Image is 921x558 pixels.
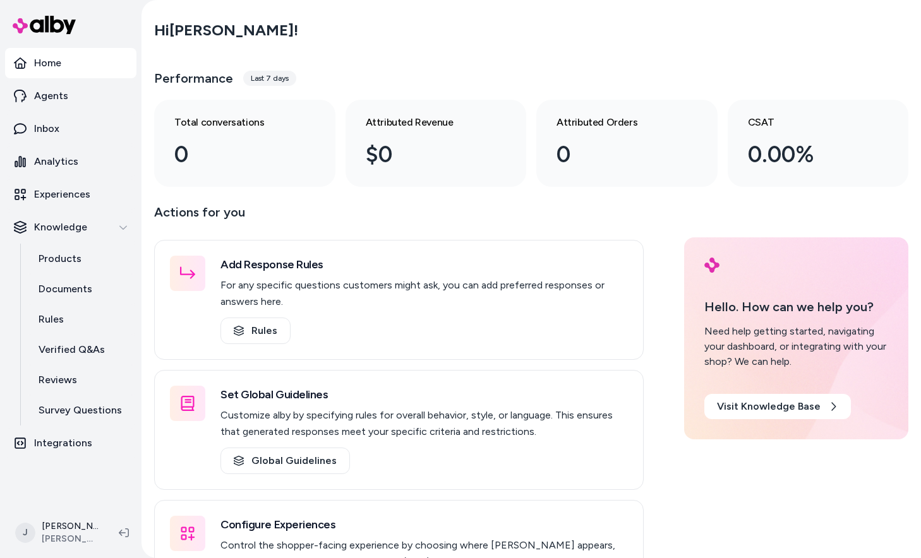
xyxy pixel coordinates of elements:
[34,220,87,235] p: Knowledge
[8,513,109,553] button: J[PERSON_NAME][PERSON_NAME]
[728,100,909,187] a: CSAT 0.00%
[26,395,136,425] a: Survey Questions
[42,520,99,533] p: [PERSON_NAME]
[5,48,136,78] a: Home
[346,100,527,187] a: Attributed Revenue $0
[5,428,136,458] a: Integrations
[154,100,335,187] a: Total conversations 0
[26,274,136,304] a: Documents
[39,403,122,418] p: Survey Questions
[42,533,99,545] span: [PERSON_NAME]
[536,100,718,187] a: Attributed Orders 0
[34,154,78,169] p: Analytics
[39,372,77,388] p: Reviews
[5,81,136,111] a: Agents
[154,69,233,87] h3: Performance
[704,324,888,369] div: Need help getting started, navigating your dashboard, or integrating with your shop? We can help.
[243,71,296,86] div: Last 7 days
[704,394,851,419] a: Visit Knowledge Base
[34,436,92,451] p: Integrations
[39,342,105,357] p: Verified Q&As
[5,114,136,144] a: Inbox
[748,115,869,130] h3: CSAT
[39,282,92,297] p: Documents
[34,56,61,71] p: Home
[154,21,298,40] h2: Hi [PERSON_NAME] !
[174,115,295,130] h3: Total conversations
[26,335,136,365] a: Verified Q&As
[34,88,68,104] p: Agents
[5,146,136,177] a: Analytics
[15,523,35,543] span: J
[26,244,136,274] a: Products
[366,138,486,172] div: $0
[26,365,136,395] a: Reviews
[557,115,677,130] h3: Attributed Orders
[39,312,64,327] p: Rules
[34,187,90,202] p: Experiences
[220,516,628,533] h3: Configure Experiences
[39,251,81,266] p: Products
[557,138,677,172] div: 0
[34,121,59,136] p: Inbox
[13,16,76,34] img: alby Logo
[26,304,136,335] a: Rules
[748,138,869,172] div: 0.00%
[154,202,644,232] p: Actions for you
[5,212,136,242] button: Knowledge
[220,386,628,403] h3: Set Global Guidelines
[704,258,719,273] img: alby Logo
[220,277,628,310] p: For any specific questions customers might ask, you can add preferred responses or answers here.
[220,318,291,344] a: Rules
[220,256,628,273] h3: Add Response Rules
[174,138,295,172] div: 0
[704,297,888,316] p: Hello. How can we help you?
[5,179,136,210] a: Experiences
[220,407,628,440] p: Customize alby by specifying rules for overall behavior, style, or language. This ensures that ge...
[220,448,350,474] a: Global Guidelines
[366,115,486,130] h3: Attributed Revenue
